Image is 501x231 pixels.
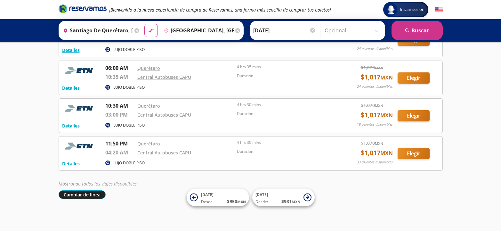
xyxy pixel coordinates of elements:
[361,64,383,71] span: $ 1,070
[357,160,393,165] p: 33 asientos disponibles
[380,112,393,119] small: MXN
[105,73,134,81] p: 10:35 AM
[201,192,214,197] span: [DATE]
[253,22,316,38] input: Elegir Fecha
[105,140,134,147] p: 11:50 PM
[227,198,246,205] span: $ 950
[62,64,97,77] img: RESERVAMOS
[392,21,443,40] button: Buscar
[59,4,107,13] i: Brand Logo
[137,112,191,118] a: Central Autobuses CAPU
[62,47,80,54] button: Detalles
[361,148,393,158] span: $ 1,017
[105,102,134,110] p: 10:30 AM
[237,73,334,79] p: Duración
[137,65,160,71] a: Querétaro
[61,22,133,38] input: Buscar Origen
[201,199,214,205] span: Desde:
[375,141,383,146] small: MXN
[237,102,334,108] p: 4 hrs 30 mins
[113,160,145,166] p: LUJO DOBLE PISO
[292,199,300,204] small: MXN
[361,102,383,109] span: $ 1,070
[109,7,331,13] em: ¡Bienvenido a la nueva experiencia de compra de Reservamos, una forma más sencilla de comprar tus...
[137,36,178,42] a: PUEBLA PONIENTE
[62,122,80,129] button: Detalles
[361,72,393,82] span: $ 1,017
[59,4,107,15] a: Brand Logo
[59,190,106,199] button: Cambiar de línea
[375,103,383,108] small: MXN
[357,46,393,52] p: 24 asientos disponibles
[105,149,134,156] p: 04:20 AM
[255,199,268,205] span: Desde:
[237,64,334,70] p: 4 hrs 35 mins
[187,189,249,206] button: [DATE]Desde:$950MXN
[435,6,443,14] button: English
[361,110,393,120] span: $ 1,017
[137,141,160,147] a: Querétaro
[161,22,234,38] input: Buscar Destino
[380,74,393,81] small: MXN
[357,122,393,127] p: 18 asientos disponibles
[237,199,246,204] small: MXN
[237,111,334,117] p: Duración
[398,110,430,121] button: Elegir
[380,150,393,157] small: MXN
[105,64,134,72] p: 06:00 AM
[281,198,300,205] span: $ 931
[137,150,191,156] a: Central Autobuses CAPU
[113,122,145,128] p: LUJO DOBLE PISO
[375,65,383,70] small: MXN
[361,140,383,146] span: $ 1,070
[357,84,393,89] p: 24 asientos disponibles
[113,85,145,90] p: LUJO DOBLE PISO
[59,181,137,187] em: Mostrando todos los viajes disponibles
[252,189,315,206] button: [DATE]Desde:$931MXN
[397,6,427,13] span: Iniciar sesión
[137,74,191,80] a: Central Autobuses CAPU
[62,85,80,91] button: Detalles
[237,140,334,145] p: 4 hrs 30 mins
[62,102,97,115] img: RESERVAMOS
[105,111,134,119] p: 03:00 PM
[62,140,97,153] img: RESERVAMOS
[237,149,334,154] p: Duración
[113,47,145,53] p: LUJO DOBLE PISO
[398,72,430,84] button: Elegir
[62,160,80,167] button: Detalles
[137,103,160,109] a: Querétaro
[255,192,268,197] span: [DATE]
[398,148,430,159] button: Elegir
[325,22,382,38] input: Opcional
